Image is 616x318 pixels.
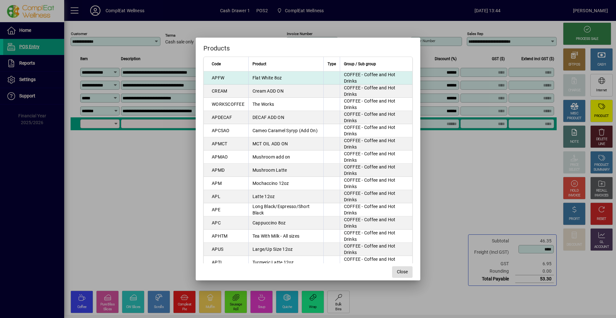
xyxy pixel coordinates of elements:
div: APFW [212,75,224,81]
td: Mochaccino 12oz [248,177,323,190]
td: COFFEE - Coffee and Hot Drinks [340,164,412,177]
div: WORKSCOFFEE [212,101,244,107]
td: COFFEE - Coffee and Hot Drinks [340,256,412,269]
td: The Works [248,98,323,111]
td: COFFEE - Coffee and Hot Drinks [340,230,412,243]
td: COFFEE - Coffee and Hot Drinks [340,98,412,111]
td: Latte 12oz [248,190,323,203]
td: Cappuccino 8oz [248,216,323,230]
div: APM [212,180,222,186]
td: COFFEE - Coffee and Hot Drinks [340,150,412,164]
td: Flat White 8oz [248,71,323,85]
td: MCT OIL ADD ON [248,137,323,150]
span: Product [252,60,266,68]
div: APE [212,206,220,213]
td: Large/Up Size 12oz [248,243,323,256]
td: COFFEE - Coffee and Hot Drinks [340,190,412,203]
td: Mushroom Latte [248,164,323,177]
div: APL [212,193,220,200]
span: Group / Sub group [344,60,376,68]
td: Tea With Milk - All sizes [248,230,323,243]
td: COFFEE - Coffee and Hot Drinks [340,71,412,85]
span: Close [397,268,408,275]
div: CREAM [212,88,227,94]
td: Turmeric Latte 12oz [248,256,323,269]
td: COFFEE - Coffee and Hot Drinks [340,216,412,230]
div: APTL [212,259,223,266]
div: APMD [212,167,225,173]
div: APC [212,220,221,226]
td: Long Black/Espresso/Short Black [248,203,323,216]
td: COFFEE - Coffee and Hot Drinks [340,203,412,216]
button: Close [392,266,413,278]
div: APMCT [212,141,227,147]
td: DECAF ADD ON [248,111,323,124]
h2: Products [196,38,420,56]
td: COFFEE - Coffee and Hot Drinks [340,177,412,190]
td: COFFEE - Coffee and Hot Drinks [340,137,412,150]
div: APHTM [212,233,227,239]
div: APMAO [212,154,228,160]
td: COFFEE - Coffee and Hot Drinks [340,111,412,124]
div: APDECAF [212,114,232,121]
td: COFFEE - Coffee and Hot Drinks [340,85,412,98]
span: Code [212,60,221,68]
div: APUS [212,246,223,252]
td: Mushroom add on [248,150,323,164]
td: Cream ADD ON [248,85,323,98]
span: Type [328,60,336,68]
div: APCSAO [212,127,230,134]
td: Cameo Caramel Syryp (Add On) [248,124,323,137]
td: COFFEE - Coffee and Hot Drinks [340,124,412,137]
td: COFFEE - Coffee and Hot Drinks [340,243,412,256]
